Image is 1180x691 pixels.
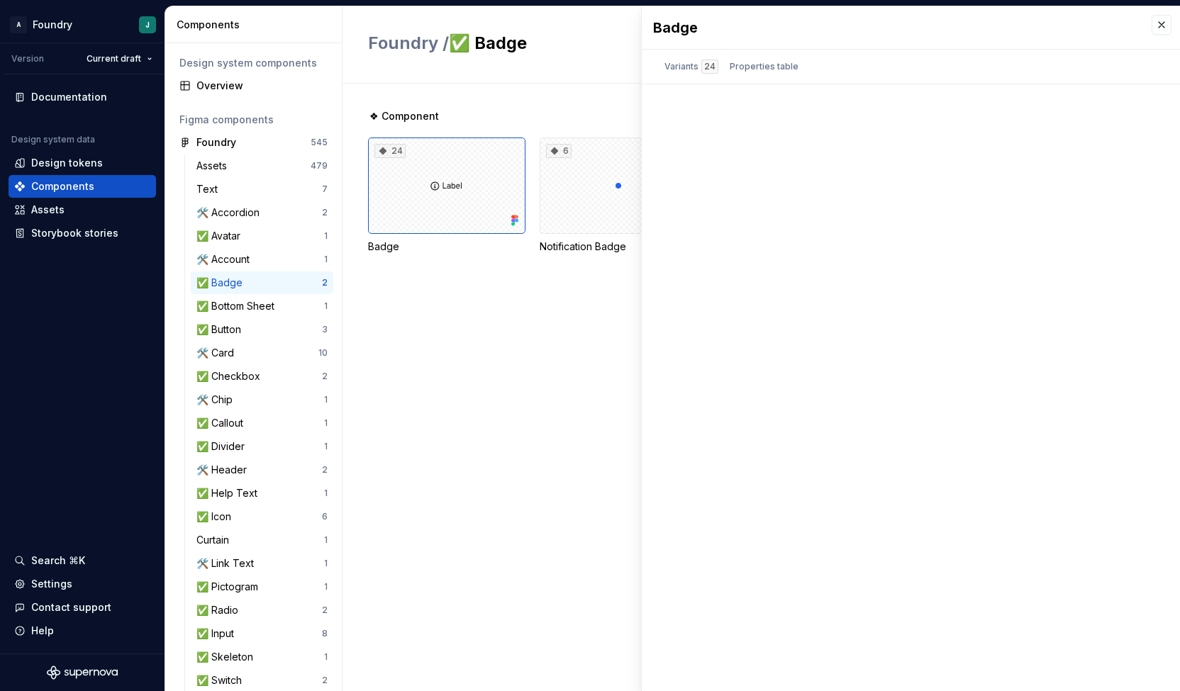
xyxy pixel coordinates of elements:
div: 1 [324,534,328,546]
div: 1 [324,417,328,429]
a: ✅ Bottom Sheet1 [191,295,333,318]
div: Design system components [179,56,328,70]
a: ✅ Pictogram1 [191,575,333,598]
div: Components [177,18,336,32]
a: Curtain1 [191,529,333,551]
div: 7 [322,184,328,195]
div: Badge [653,18,1137,38]
div: 🛠️ Header [196,463,252,477]
div: 🛠️ Accordion [196,206,265,220]
div: Overview [196,79,328,93]
div: Foundry [33,18,72,32]
div: Notification Badge [540,240,697,254]
div: Search ⌘K [31,554,85,568]
span: Foundry / [368,33,449,53]
div: 2 [322,464,328,476]
div: Design system data [11,134,95,145]
a: 🛠️ Card10 [191,342,333,364]
div: ✅ Button [196,322,247,337]
div: Design tokens [31,156,103,170]
div: 1 [324,230,328,242]
div: Components [31,179,94,193]
div: 1 [324,394,328,405]
div: Assets [196,159,233,173]
a: Overview [174,74,333,97]
h2: ✅ Badge [368,32,953,55]
a: Text7 [191,178,333,201]
div: 1 [324,581,328,592]
a: ✅ Help Text1 [191,482,333,505]
a: Components [9,175,156,198]
div: Curtain [196,533,235,547]
a: ✅ Icon6 [191,505,333,528]
a: Assets479 [191,155,333,177]
div: 1 [324,558,328,569]
button: Help [9,619,156,642]
a: ✅ Skeleton1 [191,646,333,668]
div: J [145,19,150,30]
div: 24 [701,60,718,74]
div: 🛠️ Link Text [196,556,260,571]
div: 🛠️ Account [196,252,255,266]
div: ✅ Radio [196,603,244,617]
div: 2 [322,675,328,686]
div: ✅ Bottom Sheet [196,299,280,313]
div: Variants [664,60,718,74]
div: 24 [374,144,406,158]
button: Search ⌘K [9,549,156,572]
a: Documentation [9,86,156,108]
div: 479 [311,160,328,172]
div: ✅ Callout [196,416,249,430]
div: Storybook stories [31,226,118,240]
div: 24Badge [368,137,525,254]
div: 1 [324,300,328,312]
div: Help [31,624,54,638]
a: Assets [9,198,156,221]
div: 2 [322,277,328,288]
span: Current draft [87,53,141,64]
div: ✅ Switch [196,673,247,687]
div: Figma components [179,113,328,127]
span: ❖ Component [369,109,439,123]
div: ✅ Pictogram [196,580,264,594]
div: Settings [31,577,72,591]
div: 545 [311,137,328,148]
a: Settings [9,573,156,595]
a: Design tokens [9,152,156,174]
div: ✅ Help Text [196,486,263,500]
a: 🛠️ Header2 [191,459,333,481]
a: ✅ Avatar1 [191,225,333,247]
div: Assets [31,203,65,217]
div: 1 [324,651,328,663]
div: 1 [324,441,328,452]
div: Badge [368,240,525,254]
div: Documentation [31,90,107,104]
div: A [10,16,27,33]
div: 6 [322,511,328,522]
a: Storybook stories [9,222,156,245]
a: ✅ Checkbox2 [191,365,333,388]
button: Contact support [9,596,156,619]
a: ✅ Callout1 [191,412,333,434]
div: Contact support [31,600,111,614]
div: 1 [324,488,328,499]
a: ✅ Radio2 [191,599,333,622]
div: ✅ Input [196,627,240,641]
div: 1 [324,254,328,265]
div: 2 [322,605,328,616]
div: 6 [546,144,572,158]
div: ✅ Avatar [196,229,246,243]
div: 🛠️ Card [196,346,240,360]
div: Version [11,53,44,64]
button: Current draft [80,49,159,69]
a: 🛠️ Accordion2 [191,201,333,224]
div: 2 [322,371,328,382]
button: AFoundryJ [3,9,162,40]
svg: Supernova Logo [47,665,118,680]
div: Text [196,182,223,196]
div: 10 [318,347,328,359]
a: 🛠️ Account1 [191,248,333,271]
a: Foundry545 [174,131,333,154]
div: 2 [322,207,328,218]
